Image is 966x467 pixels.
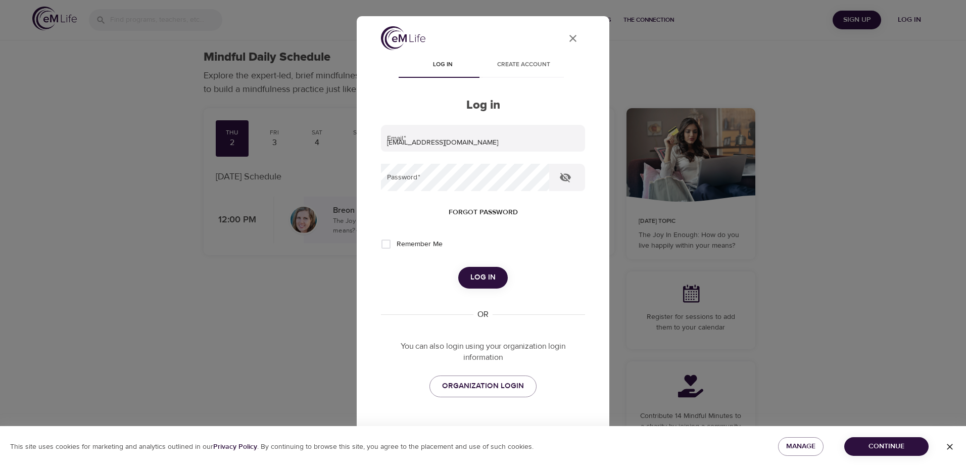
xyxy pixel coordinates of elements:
span: Log in [470,271,496,284]
b: Privacy Policy [213,442,257,451]
span: Create account [489,60,558,70]
div: disabled tabs example [381,54,585,78]
span: Continue [852,440,921,453]
div: OR [473,309,493,320]
span: Log in [408,60,477,70]
button: close [561,26,585,51]
button: Log in [458,267,508,288]
span: ORGANIZATION LOGIN [442,380,524,393]
button: Forgot password [445,203,522,222]
p: You can also login using your organization login information [381,341,585,364]
img: logo [381,26,425,50]
h2: Log in [381,98,585,113]
a: ORGANIZATION LOGIN [429,376,537,397]
span: Forgot password [449,206,518,219]
span: Remember Me [397,239,443,250]
span: Manage [786,440,815,453]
